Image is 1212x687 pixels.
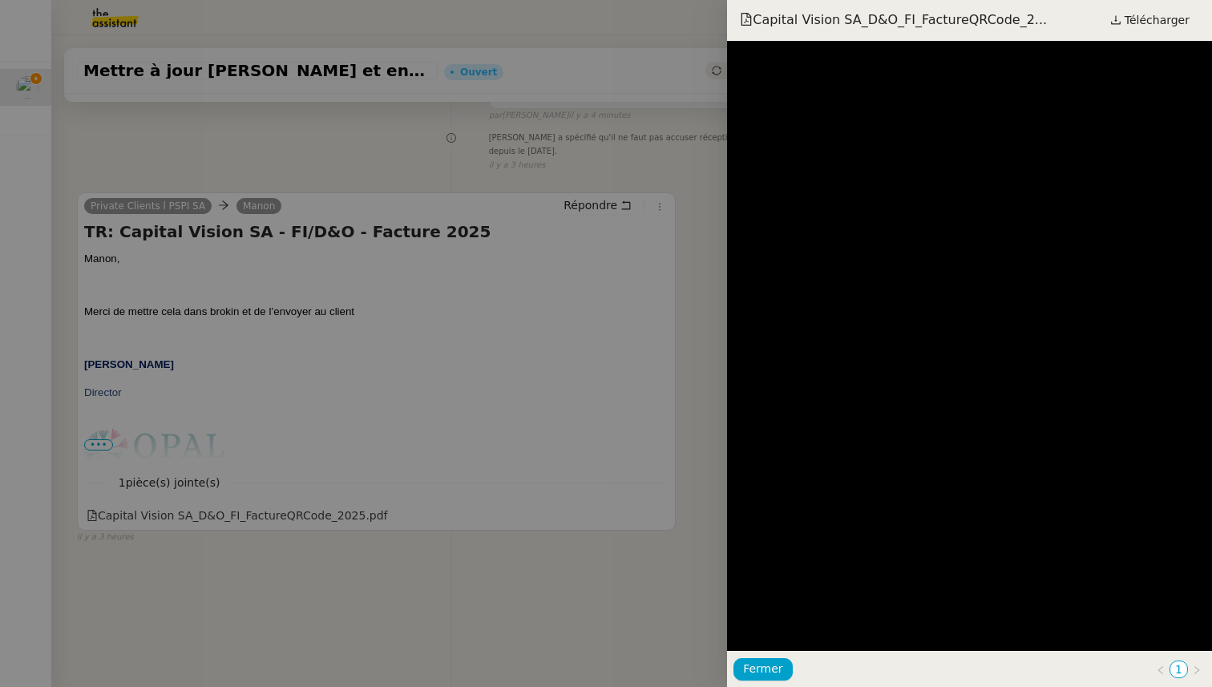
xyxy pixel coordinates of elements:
button: Fermer [733,658,792,681]
span: Fermer [743,660,782,678]
span: Capital Vision SA_D&O_FI_FactureQRCode_2... [740,11,1047,29]
li: 1 [1170,661,1188,678]
span: Télécharger [1125,10,1190,30]
button: Page précédente [1152,661,1170,678]
button: Page suivante [1188,661,1206,678]
a: 1 [1170,661,1187,677]
a: Télécharger [1101,9,1199,31]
